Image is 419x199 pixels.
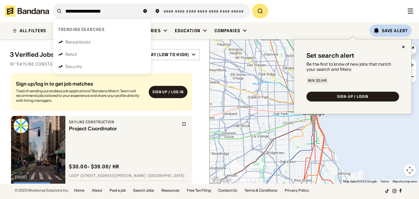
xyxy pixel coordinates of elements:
div: Loop · [STREET_ADDRESS][PERSON_NAME] · [GEOGRAPHIC_DATA] [69,174,189,178]
a: Post a job [110,189,126,192]
div: [DATE] [15,175,27,179]
div: 3 Verified Jobs [10,51,99,58]
div: Retail [65,52,77,56]
a: Resources [161,189,179,192]
img: Skyline Construction logo [13,118,28,133]
a: Search Jobs [133,189,154,192]
a: Report a map error [393,180,417,183]
div: Sign up / Log in [152,90,184,95]
div: Project Coordinator [69,126,178,132]
div: 19 "skyline consturtion" jobs on [DOMAIN_NAME] [10,61,200,67]
div: Save Alert [382,28,408,33]
div: Trending searches [58,27,105,32]
a: Contact Us [218,189,237,192]
a: Home [74,189,84,192]
div: Min $0/hr [308,79,327,82]
div: SIGN-UP / LOGIN [337,95,368,98]
img: Bandana logotype [5,6,49,17]
div: Tired of sending out endless job applications? Bandana Match Team will recommend jobs tailored to... [16,89,144,103]
a: Open this area in Google Maps (opens a new window) [211,176,231,184]
div: Education [175,28,200,33]
div: Set search alert [306,52,354,59]
div: grid [10,71,200,184]
div: Security [65,64,82,69]
div: Be the first to know of new jobs that match your search and filters: [306,62,399,72]
button: Map camera controls [404,164,416,176]
div: Pay (Low to High) [148,52,189,57]
div: ALL FILTERS [20,29,46,33]
div: Companies [214,28,240,33]
a: Free Tax Filing [187,189,211,192]
a: Terms (opens in new tab) [380,180,389,183]
a: Privacy Policy [285,189,309,192]
div: $ 30.00 - $39.00 / hr [69,163,119,170]
a: About [92,189,102,192]
a: Terms & Conditions [244,189,277,192]
div: Sign up/log in to get job matches [16,81,144,86]
div: © 2025 Workwise Solutions Inc. [15,189,69,192]
div: Receptionist [65,40,91,44]
span: Map data ©2025 Google [343,180,377,183]
img: Google [211,176,231,184]
div: Skyline Construction [69,120,178,124]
